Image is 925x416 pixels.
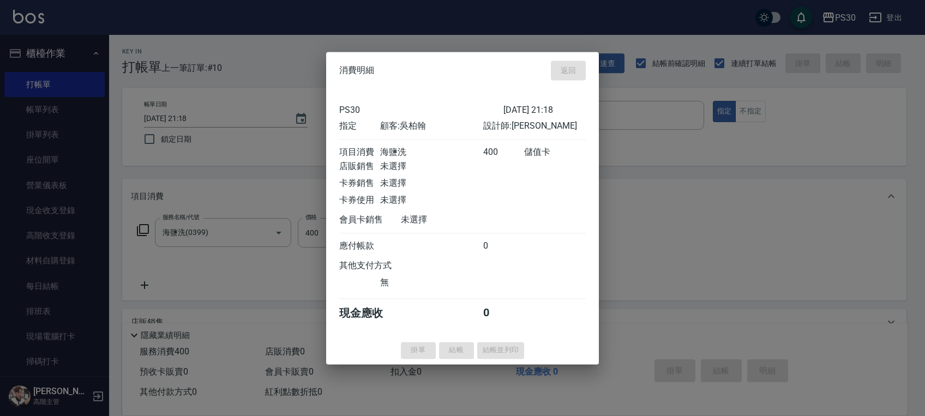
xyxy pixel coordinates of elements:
[380,147,483,158] div: 海鹽洗
[380,161,483,172] div: 未選擇
[339,260,422,272] div: 其他支付方式
[339,147,380,158] div: 項目消費
[483,147,524,158] div: 400
[339,306,401,321] div: 現金應收
[339,120,380,132] div: 指定
[380,195,483,206] div: 未選擇
[339,161,380,172] div: 店販銷售
[339,65,374,76] span: 消費明細
[483,120,586,132] div: 設計師: [PERSON_NAME]
[380,277,483,288] div: 無
[339,214,401,226] div: 會員卡銷售
[483,240,524,252] div: 0
[339,195,380,206] div: 卡券使用
[339,178,380,189] div: 卡券銷售
[380,178,483,189] div: 未選擇
[380,120,483,132] div: 顧客: 吳柏翰
[503,105,586,115] div: [DATE] 21:18
[339,240,380,252] div: 應付帳款
[339,105,503,115] div: PS30
[401,214,503,226] div: 未選擇
[483,306,524,321] div: 0
[524,147,586,158] div: 儲值卡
